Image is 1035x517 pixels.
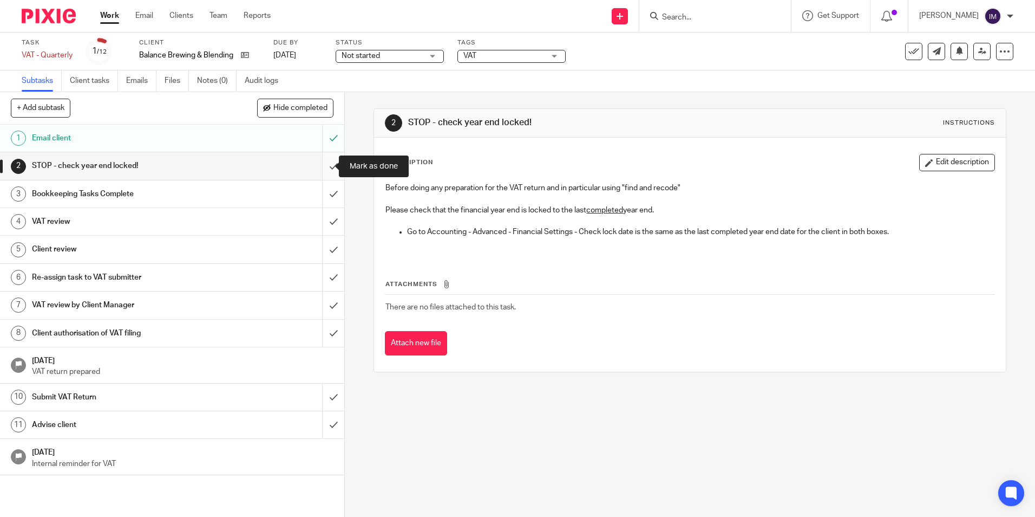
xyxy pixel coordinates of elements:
h1: [DATE] [32,444,334,458]
p: Go to Accounting - Advanced - Financial Settings - Check lock date is the same as the last comple... [407,227,994,237]
span: Attachments [385,281,437,287]
p: [PERSON_NAME] [919,10,979,21]
div: 7 [11,298,26,313]
a: Audit logs [245,70,286,92]
label: Tags [457,38,566,47]
div: 6 [11,270,26,285]
button: Hide completed [257,99,333,117]
p: Description [385,158,433,167]
span: Not started [342,52,380,60]
label: Client [139,38,260,47]
a: Client tasks [70,70,118,92]
div: 1 [11,131,26,146]
h1: VAT review [32,214,218,230]
span: [DATE] [273,51,296,59]
h1: Client review [32,241,218,257]
button: Attach new file [385,331,447,356]
img: Pixie [22,9,76,23]
h1: STOP - check year end locked! [408,117,713,128]
h1: Re-assign task to VAT submitter [32,269,218,286]
div: 8 [11,326,26,341]
h1: STOP - check year end locked! [32,158,218,174]
span: There are no files attached to this task. [385,303,516,311]
a: Subtasks [22,70,62,92]
h1: Advise client [32,417,218,433]
div: VAT - Quarterly [22,50,73,61]
p: Please check that the financial year end is locked to the last year end. [385,205,994,216]
div: 3 [11,186,26,202]
label: Task [22,38,73,47]
div: 4 [11,214,26,229]
div: 11 [11,417,26,432]
a: Email [135,10,153,21]
a: Work [100,10,119,21]
h1: Client authorisation of VAT filing [32,325,218,341]
a: Reports [244,10,271,21]
div: 5 [11,242,26,257]
a: Emails [126,70,156,92]
div: Instructions [943,119,995,127]
span: Get Support [817,12,859,20]
img: svg%3E [984,8,1001,25]
label: Due by [273,38,322,47]
span: Hide completed [273,104,327,113]
p: Balance Brewing & Blending Ltd [139,50,235,61]
p: VAT return prepared [32,366,334,377]
div: 1 [92,45,107,57]
a: Notes (0) [197,70,237,92]
h1: VAT review by Client Manager [32,297,218,313]
h1: Email client [32,130,218,146]
div: 10 [11,390,26,405]
div: 2 [11,159,26,174]
button: + Add subtask [11,99,70,117]
h1: Submit VAT Return [32,389,218,405]
a: Clients [169,10,193,21]
p: Internal reminder for VAT [32,458,334,469]
span: VAT [463,52,476,60]
h1: [DATE] [32,353,334,366]
h1: Bookkeeping Tasks Complete [32,186,218,202]
a: Team [209,10,227,21]
div: 2 [385,114,402,132]
button: Edit description [919,154,995,171]
p: Before doing any preparation for the VAT return and in particular using "find and recode" [385,183,994,193]
input: Search [661,13,758,23]
small: /12 [97,49,107,55]
a: Files [165,70,189,92]
u: completed [586,206,623,214]
label: Status [336,38,444,47]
